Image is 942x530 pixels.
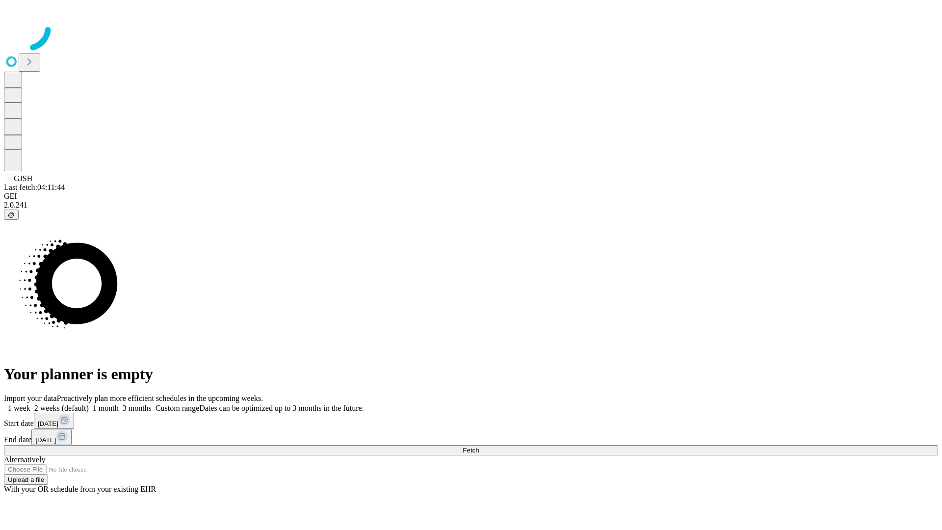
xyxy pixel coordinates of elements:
[14,174,32,183] span: GJSH
[57,394,263,402] span: Proactively plan more efficient schedules in the upcoming weeks.
[199,404,364,412] span: Dates can be optimized up to 3 months in the future.
[8,404,30,412] span: 1 week
[4,413,938,429] div: Start date
[38,420,58,427] span: [DATE]
[463,447,479,454] span: Fetch
[34,413,74,429] button: [DATE]
[4,365,938,383] h1: Your planner is empty
[4,192,938,201] div: GEI
[156,404,199,412] span: Custom range
[4,429,938,445] div: End date
[4,183,65,191] span: Last fetch: 04:11:44
[123,404,152,412] span: 3 months
[4,201,938,210] div: 2.0.241
[4,445,938,455] button: Fetch
[93,404,119,412] span: 1 month
[4,485,156,493] span: With your OR schedule from your existing EHR
[34,404,89,412] span: 2 weeks (default)
[4,475,48,485] button: Upload a file
[4,455,45,464] span: Alternatively
[4,394,57,402] span: Import your data
[8,211,15,218] span: @
[35,436,56,444] span: [DATE]
[4,210,19,220] button: @
[31,429,72,445] button: [DATE]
